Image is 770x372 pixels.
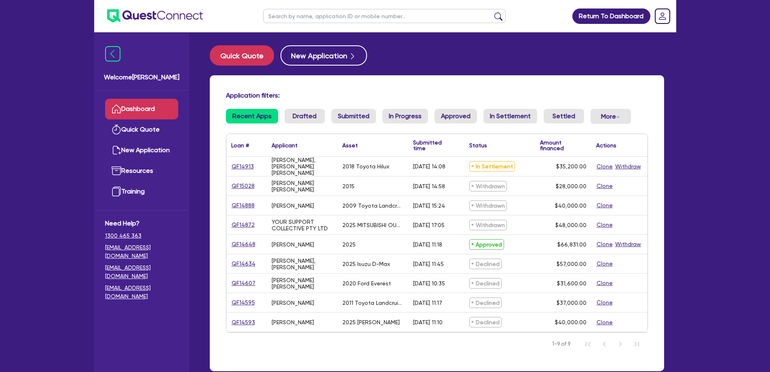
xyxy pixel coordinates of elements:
div: [PERSON_NAME] [272,202,314,209]
div: 2025 Isuzu D-Max [342,261,390,267]
button: Clone [596,181,613,191]
img: icon-menu-close [105,46,120,62]
div: [DATE] 11:18 [413,241,442,248]
div: [PERSON_NAME] [272,241,314,248]
button: Withdraw [615,240,641,249]
button: Clone [596,318,613,327]
img: resources [112,166,121,176]
span: Withdrawn [469,220,507,230]
a: In Settlement [483,109,537,123]
span: Approved [469,239,504,250]
div: Submitted time [413,140,452,151]
span: 1-9 of 9 [552,340,570,348]
a: QF14888 [231,201,255,210]
span: Withdrawn [469,181,507,191]
div: [DATE] 17:05 [413,222,445,228]
img: quick-quote [112,125,121,134]
span: $31,600.00 [557,280,586,287]
div: [DATE] 10:35 [413,280,445,287]
div: 2011 Toyota Landcruiser [342,300,403,306]
span: Declined [469,259,502,269]
a: Drafted [285,109,325,123]
div: [DATE] 11:10 [413,319,443,325]
a: Submitted [331,109,376,123]
a: New Application [281,45,367,66]
div: YOUR SUPPORT COLLECTIVE PTY LTD [272,219,333,232]
div: [PERSON_NAME] [PERSON_NAME] [272,180,333,193]
button: Quick Quote [210,45,274,66]
button: First Page [580,336,596,352]
a: Quick Quote [105,119,178,140]
button: Previous Page [596,336,612,352]
div: Asset [342,142,358,148]
a: Approved [435,109,477,123]
span: $28,000.00 [556,183,586,189]
a: Settled [544,109,584,123]
a: Training [105,181,178,202]
button: Clone [596,220,613,230]
button: Clone [596,201,613,210]
div: Amount financed [540,140,586,151]
button: Clone [596,240,613,249]
span: Declined [469,298,502,308]
div: [DATE] 15:24 [413,202,445,209]
a: In Progress [382,109,428,123]
input: Search by name, application ID or mobile number... [263,9,506,23]
div: 2025 MITSUBISHI OUTLANDER [342,222,403,228]
a: QF14872 [231,220,255,230]
img: quest-connect-logo-blue [107,9,203,23]
a: QF14607 [231,278,256,288]
div: 2015 [342,183,354,189]
span: $40,000.00 [555,319,586,325]
a: [EMAIL_ADDRESS][DOMAIN_NAME] [105,284,178,301]
span: $57,000.00 [557,261,586,267]
span: $40,000.00 [555,202,586,209]
img: new-application [112,145,121,155]
span: Withdrawn [469,200,507,211]
div: 2025 [PERSON_NAME] [342,319,400,325]
div: [PERSON_NAME] [272,319,314,325]
div: 2020 Ford Everest [342,280,391,287]
div: Loan # [231,142,249,148]
div: 2018 Toyota Hilux [342,163,389,170]
button: Withdraw [615,162,641,171]
span: Declined [469,278,502,289]
a: QF15028 [231,181,255,191]
span: $35,200.00 [556,163,586,170]
div: 2025 [342,241,356,248]
div: [PERSON_NAME] [272,300,314,306]
div: Status [469,142,487,148]
button: Dropdown toggle [591,109,631,124]
h4: Application filters: [226,91,648,99]
span: $48,000.00 [555,222,586,228]
div: 2009 Toyota Landcruiser GXL [342,202,403,209]
a: Resources [105,161,178,181]
button: Clone [596,259,613,268]
a: QF14648 [231,240,256,249]
button: Clone [596,162,613,171]
a: Dropdown toggle [652,6,673,27]
span: $37,000.00 [557,300,586,306]
a: New Application [105,140,178,161]
a: [EMAIL_ADDRESS][DOMAIN_NAME] [105,264,178,281]
a: Recent Apps [226,109,278,123]
div: [PERSON_NAME], [PERSON_NAME] [272,257,333,270]
button: Last Page [629,336,645,352]
button: Clone [596,278,613,288]
div: [DATE] 11:17 [413,300,442,306]
a: Dashboard [105,99,178,119]
a: QF14913 [231,162,254,171]
button: Clone [596,298,613,307]
span: Welcome [PERSON_NAME] [104,72,179,82]
a: Quick Quote [210,45,281,66]
span: Declined [469,317,502,327]
span: $66,831.00 [557,241,586,248]
button: Next Page [612,336,629,352]
a: QF14593 [231,318,255,327]
span: Need Help? [105,219,178,228]
div: [PERSON_NAME], [PERSON_NAME] [PERSON_NAME] [272,157,333,176]
span: In Settlement [469,161,515,172]
div: [DATE] 11:45 [413,261,444,267]
a: Return To Dashboard [572,9,650,24]
div: Applicant [272,142,297,148]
